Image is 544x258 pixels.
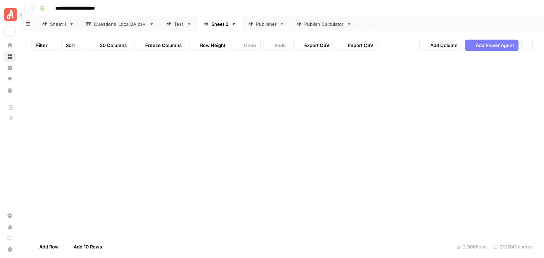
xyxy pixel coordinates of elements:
[337,40,378,51] button: Import CSV
[419,40,462,51] button: Add Column
[430,42,458,49] span: Add Column
[244,42,256,49] span: Undo
[200,42,226,49] span: Row Height
[465,40,518,51] button: Add Power Agent
[256,20,277,28] div: Publisher
[4,221,16,233] a: Usage
[242,17,290,31] a: Publisher
[36,17,80,31] a: Sheet 1
[304,20,344,28] div: Publish Calculator
[263,40,290,51] button: Redo
[100,42,127,49] span: 20 Columns
[160,17,198,31] a: Test
[63,241,106,252] button: Add 10 Rows
[4,62,16,74] a: Insights
[4,51,16,62] a: Browse
[4,40,16,51] a: Home
[4,210,16,221] a: Settings
[290,17,358,31] a: Publish Calculator
[32,40,58,51] button: Filter
[293,40,334,51] button: Export CSV
[4,244,16,255] button: Help + Support
[211,20,228,28] div: Sheet 2
[304,42,329,49] span: Export CSV
[491,241,535,252] div: 20/20 Columns
[36,42,47,49] span: Filter
[189,40,230,51] button: Row Height
[94,20,146,28] div: Questions_LocalQA.csv
[198,17,242,31] a: Sheet 2
[174,20,184,28] div: Test
[274,42,286,49] span: Redo
[476,42,514,49] span: Add Power Agent
[145,42,182,49] span: Freeze Columns
[39,243,59,250] span: Add Row
[134,40,186,51] button: Freeze Columns
[74,243,102,250] span: Add 10 Rows
[66,42,75,49] span: Sort
[4,85,16,96] a: Your Data
[61,40,86,51] button: Sort
[50,20,66,28] div: Sheet 1
[4,74,16,85] a: Opportunities
[80,17,160,31] a: Questions_LocalQA.csv
[89,40,131,51] button: 20 Columns
[29,241,63,252] button: Add Row
[454,241,491,252] div: 2,906 Rows
[4,233,16,244] a: Learning Hub
[233,40,261,51] button: Undo
[348,42,373,49] span: Import CSV
[4,6,16,23] button: Workspace: Angi
[4,8,17,21] img: Angi Logo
